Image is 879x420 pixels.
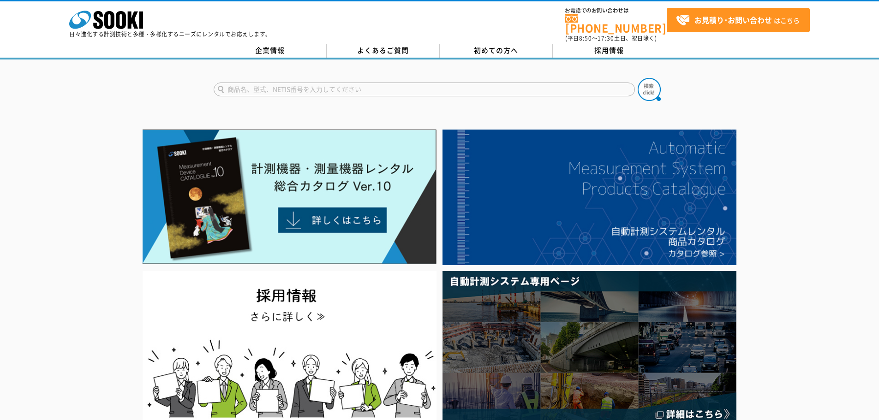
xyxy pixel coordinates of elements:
[69,31,271,37] p: 日々進化する計測技術と多種・多様化するニーズにレンタルでお応えします。
[638,78,661,101] img: btn_search.png
[214,83,635,96] input: 商品名、型式、NETIS番号を入力してください
[553,44,666,58] a: 採用情報
[565,34,657,42] span: (平日 ～ 土日、祝日除く)
[565,8,667,13] span: お電話でのお問い合わせは
[579,34,592,42] span: 8:50
[214,44,327,58] a: 企業情報
[327,44,440,58] a: よくあるご質問
[143,130,437,264] img: Catalog Ver10
[565,14,667,33] a: [PHONE_NUMBER]
[598,34,614,42] span: 17:30
[442,130,736,265] img: 自動計測システムカタログ
[440,44,553,58] a: 初めての方へ
[676,13,800,27] span: はこちら
[694,14,772,25] strong: お見積り･お問い合わせ
[667,8,810,32] a: お見積り･お問い合わせはこちら
[474,45,518,55] span: 初めての方へ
